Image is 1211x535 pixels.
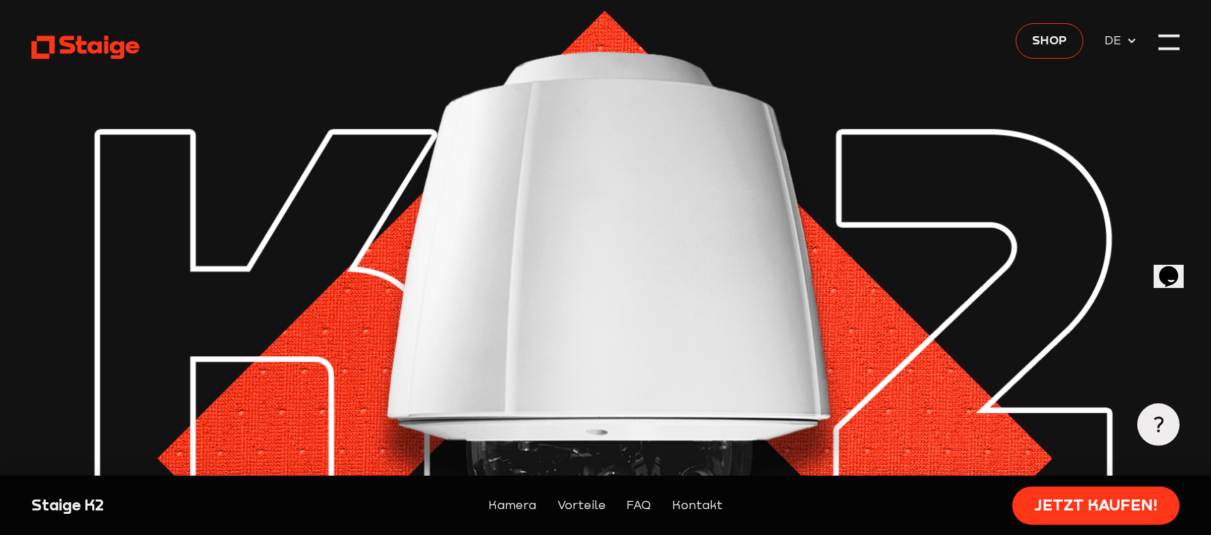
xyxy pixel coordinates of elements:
a: Kontakt [672,496,723,515]
span: Shop [1032,31,1067,50]
a: Vorteile [557,496,606,515]
div: Staige K2 [31,495,307,516]
a: Kamera [488,496,536,515]
span: DE [1104,31,1126,50]
a: Jetzt kaufen! [1012,487,1180,525]
a: Shop [1016,23,1083,59]
iframe: chat widget [1154,247,1197,288]
a: FAQ [626,496,651,515]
